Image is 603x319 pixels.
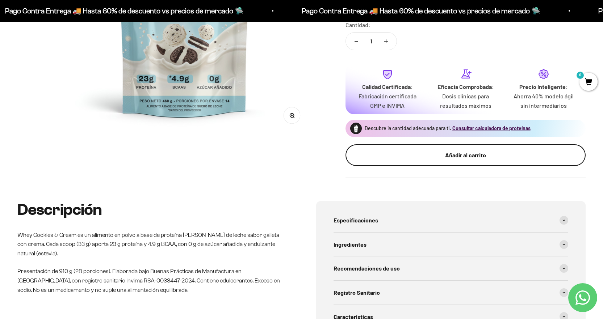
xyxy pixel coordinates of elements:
p: Whey Cookies & Cream es un alimento en polvo a base de proteína [PERSON_NAME] de leche sabor gall... [17,230,287,258]
label: Cantidad: [346,20,370,30]
span: Especificaciones [334,216,378,225]
button: Consultar calculadora de proteínas [452,125,531,132]
h2: Descripción [17,201,287,218]
span: Descubre la cantidad adecuada para ti. [365,125,451,131]
summary: Ingredientes [334,233,569,256]
strong: Calidad Certificada: [362,83,413,90]
p: Presentación de 910 g (28 porciones). Elaborada bajo Buenas Prácticas de Manufactura en [GEOGRAPH... [17,267,287,294]
button: Reducir cantidad [346,33,367,50]
p: Pago Contra Entrega 🚚 Hasta 60% de descuento vs precios de mercado 🛸 [3,5,242,17]
div: Añadir al carrito [360,150,571,160]
button: Aumentar cantidad [376,33,397,50]
summary: Registro Sanitario [334,281,569,305]
p: Fabricación certificada GMP e INVIMA [354,92,421,110]
a: 0 [579,78,598,86]
span: Recomendaciones de uso [334,264,400,273]
span: Registro Sanitario [334,288,380,297]
strong: Eficacia Comprobada: [437,83,494,90]
summary: Recomendaciones de uso [334,256,569,280]
p: Dosis clínicas para resultados máximos [432,92,499,110]
strong: Precio Inteligente: [519,83,568,90]
button: Añadir al carrito [346,144,586,166]
span: Ingredientes [334,240,367,249]
mark: 0 [576,71,585,80]
p: Ahorra 40% modelo ágil sin intermediarios [510,92,577,110]
img: Proteína [350,123,362,134]
summary: Especificaciones [334,208,569,232]
p: Pago Contra Entrega 🚚 Hasta 60% de descuento vs precios de mercado 🛸 [300,5,539,17]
